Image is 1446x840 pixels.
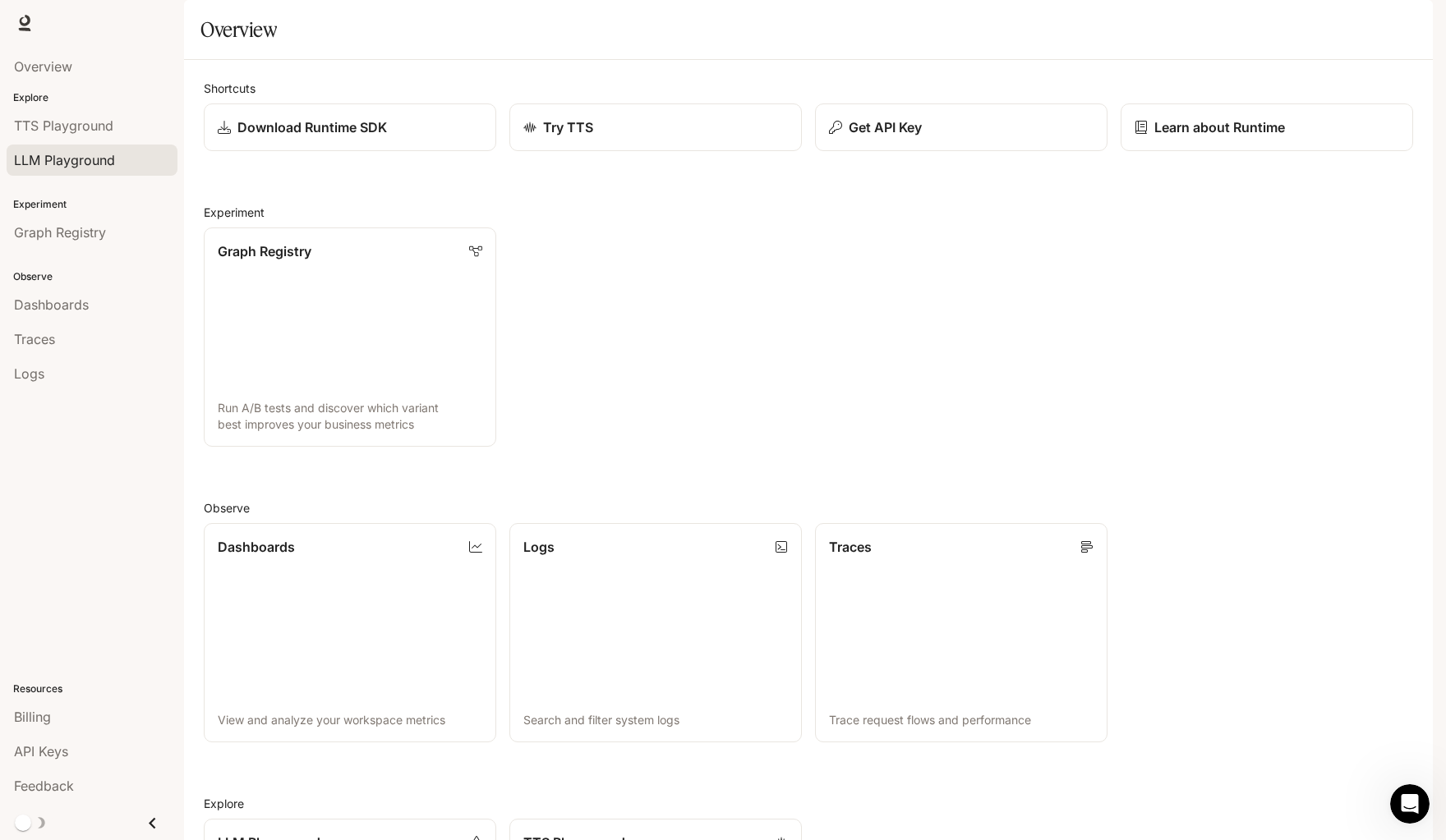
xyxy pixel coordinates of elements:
p: Graph Registry [218,241,311,261]
h1: Overview [200,13,277,46]
p: Logs [523,537,555,557]
a: Download Runtime SDK [204,103,496,151]
h2: Explore [204,795,1413,812]
a: TracesTrace request flows and performance [815,523,1108,742]
p: Learn about Runtime [1154,117,1285,137]
a: DashboardsView and analyze your workspace metrics [204,523,496,742]
a: Graph RegistryRun A/B tests and discover which variant best improves your business metrics [204,227,496,447]
p: Dashboards [218,537,295,557]
p: Search and filter system logs [523,712,788,728]
p: Try TTS [543,117,593,137]
p: Download Runtime SDK [237,117,387,137]
a: LogsSearch and filter system logs [509,523,802,742]
p: Trace request flows and performance [829,712,1094,728]
p: Get API Key [849,117,922,137]
iframe: Intercom live chat [1390,784,1430,824]
p: Run A/B tests and discover which variant best improves your business metrics [218,400,482,433]
p: Traces [829,537,872,557]
h2: Shortcuts [204,80,1413,97]
h2: Observe [204,499,1413,516]
a: Try TTS [509,103,802,151]
p: View and analyze your workspace metrics [218,712,482,728]
a: Learn about Runtime [1121,103,1413,151]
h2: Experiment [204,204,1413,221]
button: Get API Key [815,103,1108,151]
